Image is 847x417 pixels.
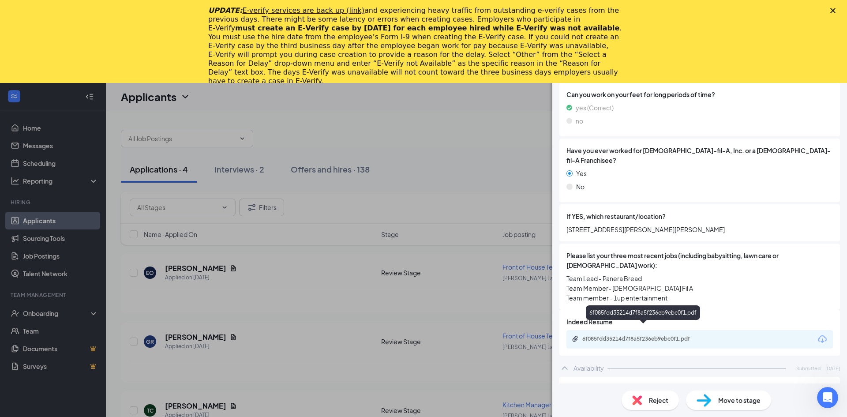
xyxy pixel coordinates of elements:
[235,24,619,32] b: must create an E‑Verify case by [DATE] for each employee hired while E‑Verify was not available
[576,182,585,192] span: No
[582,335,706,342] div: 6f085fdd35214d7f8a5f236eb9ebc0f1.pdf
[566,211,666,221] span: If YES, which restaurant/location?
[566,251,833,270] span: Please list your three most recent jobs (including babysitting, lawn care or [DEMOGRAPHIC_DATA] w...
[817,387,838,408] iframe: Intercom live chat
[566,225,833,234] span: [STREET_ADDRESS][PERSON_NAME][PERSON_NAME]
[796,364,822,372] span: Submitted:
[649,395,668,405] span: Reject
[572,335,579,342] svg: Paperclip
[572,335,715,344] a: Paperclip6f085fdd35214d7f8a5f236eb9ebc0f1.pdf
[718,395,761,405] span: Move to stage
[566,317,613,327] span: Indeed Resume
[242,6,364,15] a: E-verify services are back up (link)
[830,8,839,13] div: Close
[586,305,700,320] div: 6f085fdd35214d7f8a5f236eb9ebc0f1.pdf
[573,364,604,372] div: Availability
[576,116,583,126] span: no
[566,274,833,303] span: Team Lead - Panera Bread Team Member- [DEMOGRAPHIC_DATA] Fil A Team member - 1up entertainment
[208,6,625,86] div: and experiencing heavy traffic from outstanding e-verify cases from the previous days. There migh...
[817,334,828,345] svg: Download
[566,90,833,99] span: Can you work on your feet for long periods of time?
[576,103,614,113] span: yes (Correct)
[825,364,840,372] span: [DATE]
[566,146,833,165] span: Have you ever worked for [DEMOGRAPHIC_DATA]-fil-A, Inc. or a [DEMOGRAPHIC_DATA]-fil-A Franchisee?
[559,363,570,373] svg: ChevronUp
[208,6,364,15] i: UPDATE:
[576,169,587,178] span: Yes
